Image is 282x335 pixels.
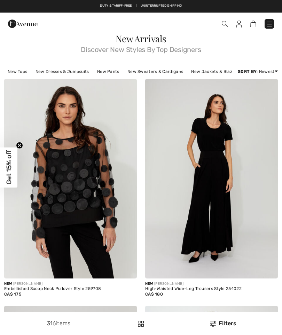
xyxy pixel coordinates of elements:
[145,292,163,297] span: CA$ 180
[266,21,273,28] img: Menu
[138,321,144,327] img: Filters
[16,142,23,149] button: Close teaser
[222,21,228,27] img: Search
[4,281,137,286] div: [PERSON_NAME]
[5,150,13,185] span: Get 15% off
[4,43,278,53] span: Discover New Styles By Top Designers
[145,281,278,286] div: [PERSON_NAME]
[188,67,242,76] a: New Jackets & Blazers
[94,67,123,76] a: New Pants
[4,292,21,297] span: CA$ 175
[4,282,12,286] span: New
[236,21,242,28] img: My Info
[32,67,93,76] a: New Dresses & Jumpsuits
[238,69,257,74] strong: Sort By
[4,67,31,76] a: New Tops
[238,68,278,75] div: : Newest
[8,20,38,27] a: 1ère Avenue
[124,67,187,76] a: New Sweaters & Cardigans
[47,320,56,327] span: 316
[116,32,166,45] span: New Arrivals
[145,79,278,278] img: High-Waisted Wide-Leg Trousers Style 254022. Black
[4,79,137,278] img: Embellished Scoop Neck Pullover Style 259708. Black
[210,321,216,327] img: Filters
[8,17,38,31] img: 1ère Avenue
[145,286,278,291] div: High-Waisted Wide-Leg Trousers Style 254022
[250,21,256,27] img: Shopping Bag
[145,282,153,286] span: New
[4,286,137,291] div: Embellished Scoop Neck Pullover Style 259708
[169,319,278,328] div: Filters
